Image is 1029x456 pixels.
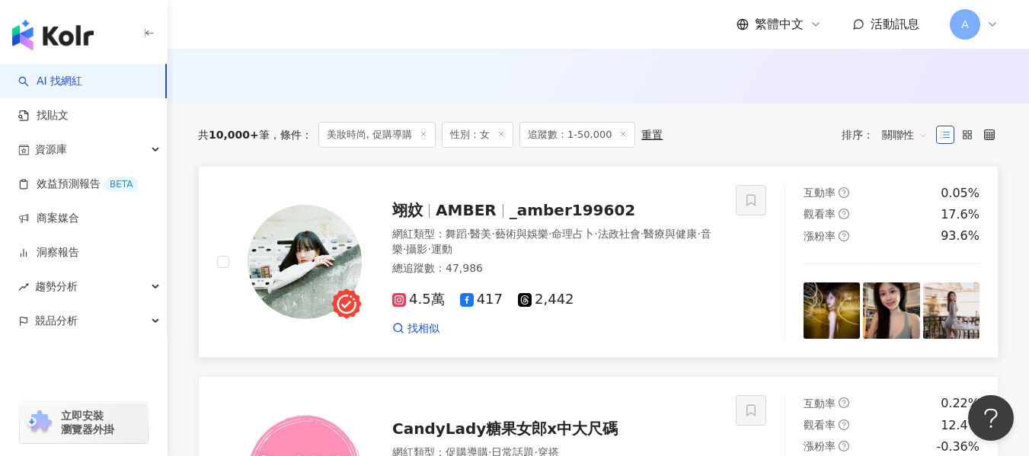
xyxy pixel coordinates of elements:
[936,438,979,455] div: -0.36%
[882,123,928,147] span: 關聯性
[392,321,439,336] a: 找相似
[495,228,548,240] span: 藝術與娛樂
[598,228,641,240] span: 法政社會
[804,187,836,199] span: 互動率
[406,243,427,255] span: 攝影
[968,395,1014,441] iframe: Help Scout Beacon - Open
[641,228,644,240] span: ·
[697,228,700,240] span: ·
[427,243,430,255] span: ·
[839,397,849,408] span: question-circle
[392,201,423,219] span: 翊妏
[318,122,436,148] span: 美妝時尚, 促購導購
[24,410,54,435] img: chrome extension
[442,122,513,148] span: 性別：女
[941,185,979,202] div: 0.05%
[18,282,29,292] span: rise
[248,205,362,319] img: KOL Avatar
[61,409,114,436] span: 立即安裝 瀏覽器外掛
[12,20,94,50] img: logo
[270,129,312,141] span: 條件 ：
[839,231,849,241] span: question-circle
[18,177,139,192] a: 效益預測報告BETA
[863,282,919,339] img: post-image
[871,17,919,31] span: 活動訊息
[804,440,836,452] span: 漲粉率
[839,419,849,430] span: question-circle
[839,441,849,451] span: question-circle
[18,211,79,226] a: 商案媒合
[941,417,979,434] div: 12.4%
[392,261,717,276] div: 總追蹤數 ： 47,986
[548,228,551,240] span: ·
[18,245,79,260] a: 洞察報告
[392,292,445,308] span: 4.5萬
[403,243,406,255] span: ·
[839,209,849,219] span: question-circle
[198,166,999,359] a: KOL Avatar翊妏AMBER_amber199602網紅類型：舞蹈·醫美·藝術與娛樂·命理占卜·法政社會·醫療與健康·音樂·攝影·運動總追蹤數：47,9864.5萬4172,442找相似互...
[839,187,849,198] span: question-circle
[470,228,491,240] span: 醫美
[510,201,636,219] span: _amber199602
[641,129,663,141] div: 重置
[431,243,452,255] span: 運動
[446,228,467,240] span: 舞蹈
[20,402,148,443] a: chrome extension立即安裝 瀏覽器外掛
[961,16,969,33] span: A
[941,395,979,412] div: 0.22%
[804,208,836,220] span: 觀看率
[460,292,503,308] span: 417
[755,16,804,33] span: 繁體中文
[518,292,574,308] span: 2,442
[35,269,78,304] span: 趨勢分析
[594,228,597,240] span: ·
[35,132,67,167] span: 資源庫
[467,228,470,240] span: ·
[941,228,979,244] div: 93.6%
[18,74,82,89] a: searchAI 找網紅
[198,129,270,141] div: 共 筆
[804,230,836,242] span: 漲粉率
[804,419,836,431] span: 觀看率
[491,228,494,240] span: ·
[644,228,697,240] span: 醫療與健康
[551,228,594,240] span: 命理占卜
[392,419,618,438] span: CandyLady糖果女郎x中大尺碼
[392,227,717,257] div: 網紅類型 ：
[842,123,936,147] div: 排序：
[923,282,979,339] img: post-image
[804,397,836,410] span: 互動率
[804,282,860,339] img: post-image
[519,122,635,148] span: 追蹤數：1-50,000
[436,201,497,219] span: AMBER
[35,304,78,338] span: 競品分析
[18,108,69,123] a: 找貼文
[209,129,259,141] span: 10,000+
[941,206,979,223] div: 17.6%
[407,321,439,336] span: 找相似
